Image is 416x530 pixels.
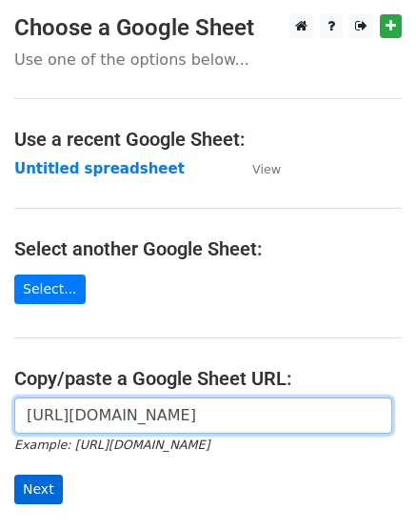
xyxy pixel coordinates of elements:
input: Next [14,475,63,504]
p: Use one of the options below... [14,50,402,70]
a: View [233,160,281,177]
h4: Use a recent Google Sheet: [14,128,402,151]
h4: Select another Google Sheet: [14,237,402,260]
input: Paste your Google Sheet URL here [14,397,392,434]
small: Example: [URL][DOMAIN_NAME] [14,438,209,452]
iframe: Chat Widget [321,438,416,530]
h3: Choose a Google Sheet [14,14,402,42]
small: View [252,162,281,176]
a: Select... [14,275,86,304]
a: Untitled spreadsheet [14,160,185,177]
h4: Copy/paste a Google Sheet URL: [14,367,402,390]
